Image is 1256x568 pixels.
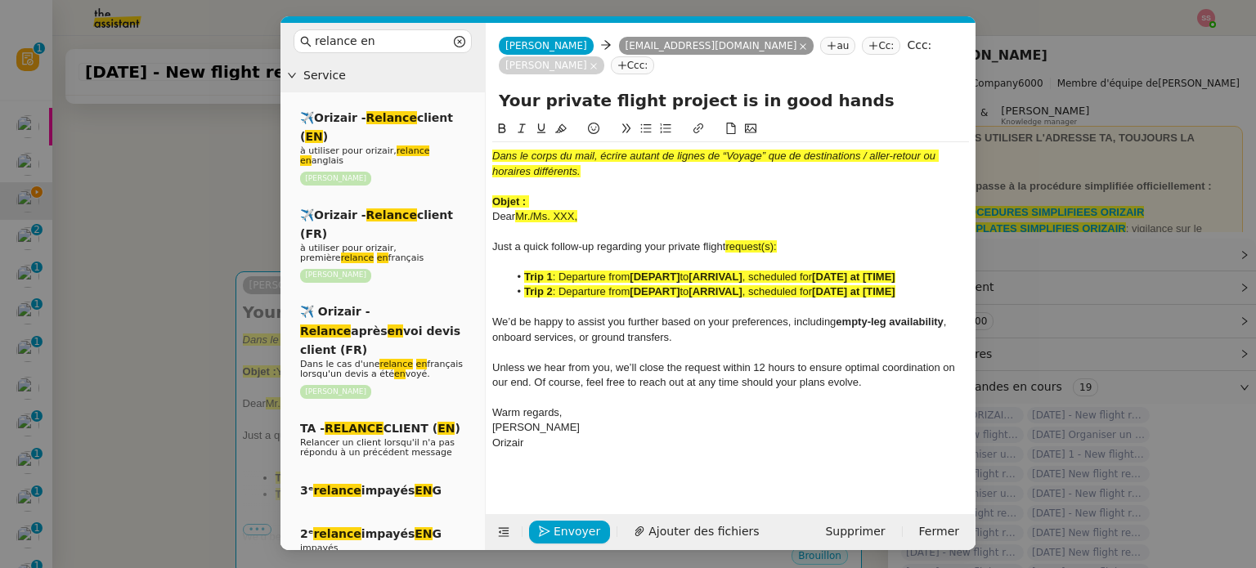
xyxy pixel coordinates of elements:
em: en [300,155,312,166]
em: EN [437,422,455,435]
span: impayés [300,543,339,553]
span: Supprimer [825,522,885,541]
span: : Departure from [553,285,630,297]
em: relance [313,484,361,497]
button: Envoyer [529,521,610,543]
span: Mr./Ms. XXX, [515,210,577,222]
strong: Trip 1 [524,271,553,283]
span: ✈️Orizair - client (FR) [300,208,453,240]
span: , scheduled for [742,271,812,283]
strong: [DEPART] [630,271,680,283]
nz-tag: au [820,37,855,55]
span: Ajouter des fichiers [648,522,759,541]
em: EN [305,130,322,143]
em: en [377,253,388,263]
span: : Departure from [553,271,630,283]
em: relance [397,145,430,156]
span: Just a quick follow-up regarding your private flight [492,240,725,253]
strong: [ARRIVAL] [689,285,742,297]
button: Fermer [909,521,969,543]
button: Ajouter des fichiers [624,521,769,543]
span: à utiliser pour orizair, première français [300,243,424,263]
span: Dear [492,210,515,222]
span: [PERSON_NAME] [492,421,580,433]
button: Supprimer [815,521,895,543]
em: en [416,359,428,369]
em: relance [341,253,375,263]
em: Relance [300,324,351,338]
nz-tag: Cc: [862,37,900,55]
nz-tag: Ccc: [611,56,655,74]
label: Ccc: [907,38,931,51]
div: Service [280,60,485,92]
strong: [ARRIVAL] [689,271,742,283]
strong: [DATE] at [TIME] [812,271,895,283]
nz-tag: [PERSON_NAME] [300,385,371,399]
strong: Trip 2 [524,285,553,297]
em: Relance [366,208,417,221]
em: Relance [366,111,417,124]
em: en [388,324,403,338]
strong: Objet : [492,195,526,208]
span: to [680,285,689,297]
span: Relancer un client lorsqu'il n'a pas répondu à un précédent message [300,437,455,458]
strong: [DATE] at [TIME] [812,285,895,297]
span: Orizair [492,436,523,449]
nz-tag: [PERSON_NAME] [300,172,371,186]
strong: [DEPART] [630,285,680,297]
span: à utiliser pour orizair, anglais [300,145,429,166]
span: Envoyer [554,522,600,541]
span: [PERSON_NAME] [505,40,587,51]
span: 2ᵉ impayés G [300,527,442,540]
em: relance [379,359,413,369]
em: EN [415,484,432,497]
span: Unless we hear from you, we’ll close the request within 12 hours to ensure optimal coordination o... [492,361,958,388]
em: relance [313,527,361,540]
em: EN [415,527,432,540]
em: en [394,369,406,379]
nz-tag: [PERSON_NAME] [300,269,371,283]
span: request(s): [725,240,776,253]
input: Templates [315,32,451,51]
span: 3ᵉ impayés G [300,484,442,497]
span: to [680,271,689,283]
span: , onboard services, or ground transfers. [492,315,949,342]
em: Dans le corps du mail, écrire autant de lignes de “Voyage” que de destinations / aller-retour ou ... [492,150,939,177]
span: Warm regards, [492,406,562,418]
strong: empty-leg availability [836,315,944,328]
em: RELANCE [325,422,384,435]
span: Fermer [919,522,959,541]
nz-tag: [PERSON_NAME] [499,56,604,74]
span: Service [303,66,478,85]
span: ✈️ Orizair - après voi devis client (FR) [300,305,460,356]
input: Subject [499,88,962,113]
nz-tag: [EMAIL_ADDRESS][DOMAIN_NAME] [619,37,814,55]
span: ✈️Orizair - client ( ) [300,111,453,143]
span: We’d be happy to assist you further based on your preferences, including [492,315,836,328]
span: TA - CLIENT ( ) [300,422,460,435]
span: , scheduled for [742,285,812,297]
span: Dans le cas d'une français lorsqu'un devis a été voyé. [300,359,463,379]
